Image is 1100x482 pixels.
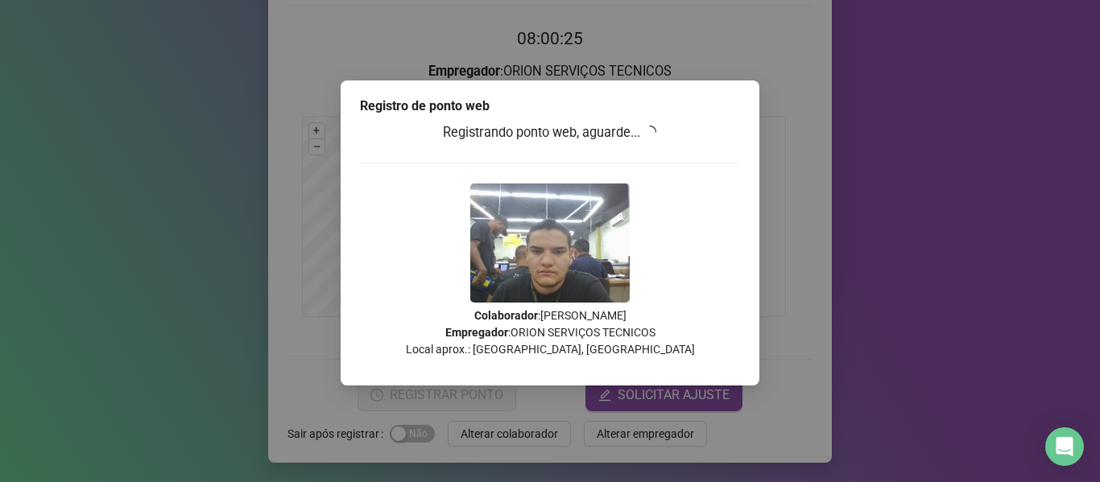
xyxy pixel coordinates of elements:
div: Registro de ponto web [360,97,740,116]
span: loading [641,123,659,141]
p: : [PERSON_NAME] : ORION SERVIÇOS TECNICOS Local aprox.: [GEOGRAPHIC_DATA], [GEOGRAPHIC_DATA] [360,307,740,358]
strong: Colaborador [474,309,538,322]
strong: Empregador [445,326,508,339]
div: Open Intercom Messenger [1045,427,1084,466]
h3: Registrando ponto web, aguarde... [360,122,740,143]
img: 9k= [470,183,630,303]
